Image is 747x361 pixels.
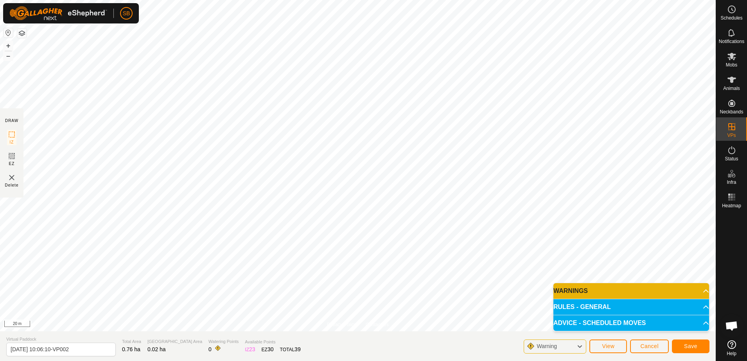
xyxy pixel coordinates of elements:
span: 39 [294,346,301,352]
img: VP [7,173,16,182]
span: Warning [537,343,557,349]
span: EZ [9,161,15,167]
span: [GEOGRAPHIC_DATA] Area [147,338,202,345]
span: Save [684,343,697,349]
span: View [602,343,614,349]
div: TOTAL [280,345,301,354]
img: Gallagher Logo [9,6,107,20]
span: VPs [727,133,736,138]
a: Contact Us [366,321,389,328]
span: Animals [723,86,740,91]
button: Cancel [630,339,669,353]
div: EZ [262,345,274,354]
span: SB [123,9,130,18]
span: Cancel [640,343,659,349]
span: 0 [208,346,212,352]
span: 0.76 ha [122,346,140,352]
span: 0.02 ha [147,346,166,352]
span: Neckbands [720,110,743,114]
span: Delete [5,182,19,188]
span: Heatmap [722,203,741,208]
span: Available Points [245,339,300,345]
span: IZ [10,139,14,145]
span: Infra [727,180,736,185]
span: Schedules [720,16,742,20]
span: WARNINGS [553,288,588,294]
span: Notifications [719,39,744,44]
span: RULES - GENERAL [553,304,611,310]
span: Virtual Paddock [6,336,116,343]
span: 30 [268,346,274,352]
button: Save [672,339,709,353]
button: Reset Map [4,28,13,38]
div: DRAW [5,118,18,124]
a: Help [716,337,747,359]
p-accordion-header: RULES - GENERAL [553,299,709,315]
p-accordion-header: WARNINGS [553,283,709,299]
button: Map Layers [17,29,27,38]
div: IZ [245,345,255,354]
a: Privacy Policy [327,321,356,328]
span: Watering Points [208,338,239,345]
span: Total Area [122,338,141,345]
span: Help [727,351,736,356]
button: – [4,51,13,61]
button: View [589,339,627,353]
div: Open chat [720,314,743,338]
p-accordion-header: ADVICE - SCHEDULED MOVES [553,315,709,331]
span: 23 [249,346,255,352]
span: Status [725,156,738,161]
button: + [4,41,13,50]
span: Mobs [726,63,737,67]
span: ADVICE - SCHEDULED MOVES [553,320,646,326]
